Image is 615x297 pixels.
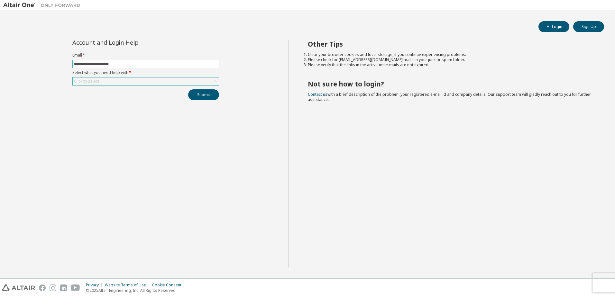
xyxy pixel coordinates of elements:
label: Email [72,53,219,58]
div: Privacy [86,283,105,288]
a: Contact us [308,92,327,97]
li: Please verify that the links in the activation e-mails are not expired. [308,62,593,67]
div: Click to select [73,77,219,85]
p: © 2025 Altair Engineering, Inc. All Rights Reserved. [86,288,185,293]
img: altair_logo.svg [2,284,35,291]
div: Website Terms of Use [105,283,152,288]
h2: Other Tips [308,40,593,48]
img: linkedin.svg [60,284,67,291]
div: Cookie Consent [152,283,185,288]
img: facebook.svg [39,284,46,291]
img: instagram.svg [50,284,56,291]
div: Click to select [74,79,99,84]
div: Account and Login Help [72,40,190,45]
h2: Not sure how to login? [308,80,593,88]
button: Submit [188,89,219,100]
label: Select what you need help with [72,70,219,75]
li: Please check for [EMAIL_ADDRESS][DOMAIN_NAME] mails in your junk or spam folder. [308,57,593,62]
img: youtube.svg [71,284,80,291]
li: Clear your browser cookies and local storage, if you continue experiencing problems. [308,52,593,57]
button: Sign Up [573,21,604,32]
span: with a brief description of the problem, your registered e-mail id and company details. Our suppo... [308,92,591,102]
img: Altair One [3,2,84,8]
button: Login [538,21,569,32]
